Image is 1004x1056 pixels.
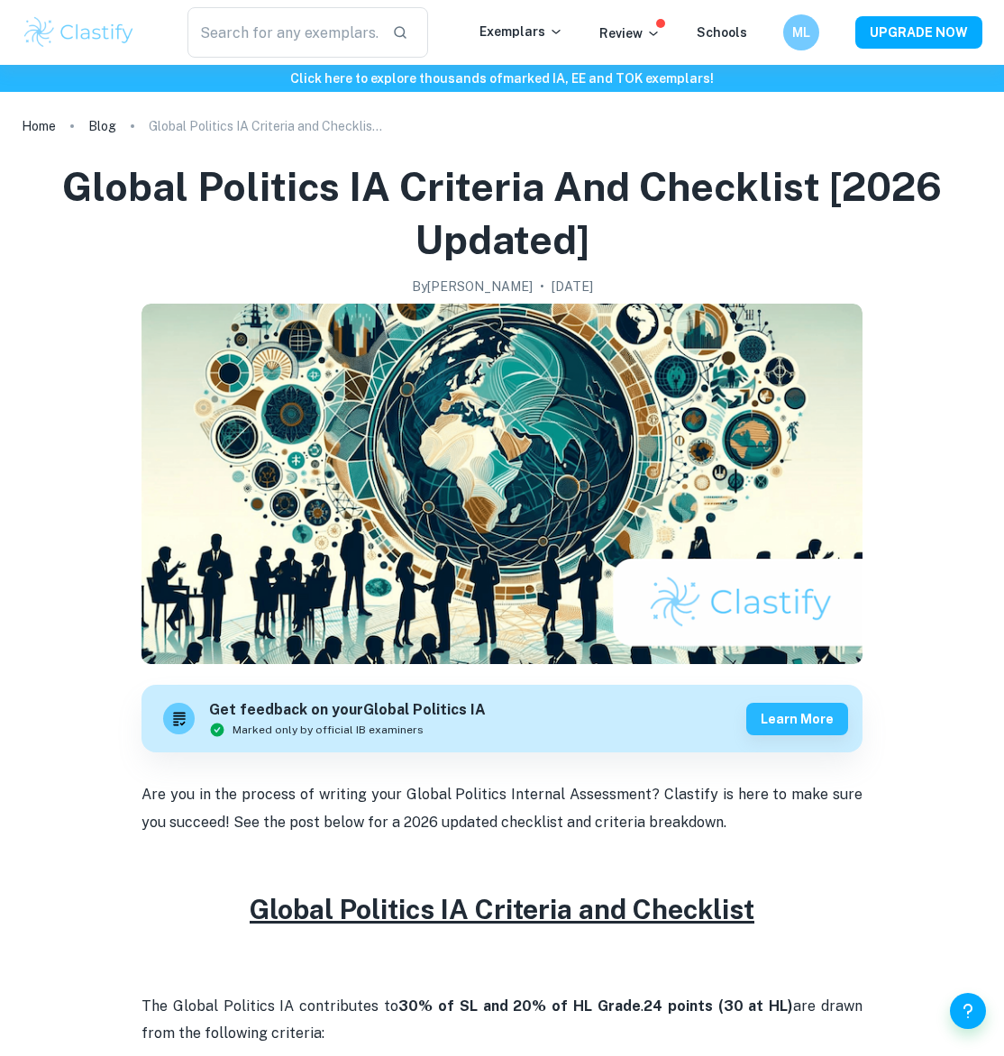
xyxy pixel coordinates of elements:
u: Global Politics IA Criteria and Checklist [250,893,754,925]
span: The Global Politics IA contributes to . are drawn from the following criteria: [141,997,866,1042]
strong: 24 points (30 at HL) [643,997,793,1015]
p: Review [599,23,661,43]
a: Get feedback on yourGlobal Politics IAMarked only by official IB examinersLearn more [141,685,863,752]
p: • [540,277,544,296]
strong: 30% of SL and 20% of HL Grade [398,997,641,1015]
button: Help and Feedback [950,993,986,1029]
span: Marked only by official IB examiners [233,722,424,738]
img: Clastify logo [22,14,136,50]
h6: Click here to explore thousands of marked IA, EE and TOK exemplars ! [4,68,1000,88]
h2: [DATE] [552,277,593,296]
button: UPGRADE NOW [855,16,982,49]
h6: Get feedback on your Global Politics IA [209,699,486,722]
button: ML [783,14,819,50]
span: Are you in the process of writing your Global Politics Internal Assessment? Clastify is here to m... [141,786,866,830]
h1: Global Politics IA Criteria and Checklist [2026 updated] [43,160,961,266]
a: Home [22,114,56,139]
input: Search for any exemplars... [187,7,378,58]
p: Global Politics IA Criteria and Checklist [2026 updated] [149,116,383,136]
h6: ML [791,23,812,42]
a: Schools [697,25,747,40]
img: Global Politics IA Criteria and Checklist [2026 updated] cover image [141,304,863,664]
button: Learn more [746,703,848,735]
a: Blog [88,114,116,139]
h2: By [PERSON_NAME] [412,277,533,296]
p: Exemplars [479,22,563,41]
